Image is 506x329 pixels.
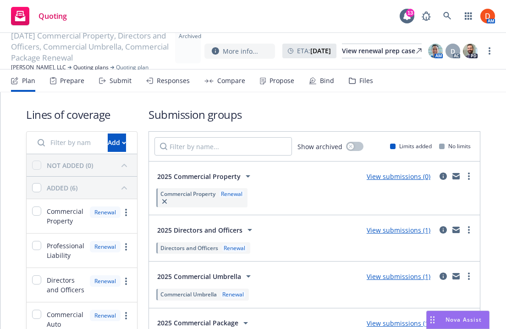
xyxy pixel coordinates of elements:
[217,77,245,84] div: Compare
[269,77,294,84] div: Propose
[154,137,292,156] input: Filter by name...
[157,318,238,328] span: 2025 Commercial Package
[222,244,247,252] div: Renewal
[484,45,495,56] a: more
[11,63,66,72] a: [PERSON_NAME], LLC
[463,171,474,182] a: more
[47,206,84,226] span: Commercial Property
[160,290,217,298] span: Commercial Umbrella
[26,107,137,122] h1: Lines of coverage
[179,32,197,40] span: Archived
[297,46,331,56] span: ETA :
[219,190,244,198] div: Renewal
[108,134,126,151] div: Add
[11,30,171,63] span: [DATE] Commercial Property, Directors and Officers, Commercial Umbrella, Commercial Package Renewal
[390,142,432,150] div: Limits added
[451,271,462,282] a: mail
[367,319,430,328] a: View submissions (1)
[451,46,455,56] span: D
[367,172,430,181] a: View submissions (0)
[116,63,148,72] span: Quoting plan
[297,142,342,151] span: Show archived
[73,63,109,72] a: Quoting plans
[160,244,218,252] span: Directors and Officers
[417,7,435,25] a: Report a Bug
[148,107,480,122] h1: Submission groups
[426,311,489,329] button: Nova Assist
[47,275,84,295] span: Directors and Officers
[38,12,67,20] span: Quoting
[367,272,430,281] a: View submissions (1)
[406,9,414,17] div: 13
[480,9,495,23] img: photo
[463,224,474,235] a: more
[459,7,478,25] a: Switch app
[121,207,132,218] a: more
[90,275,121,287] div: Renewal
[223,46,258,56] span: More info...
[320,77,334,84] div: Bind
[439,142,471,150] div: No limits
[108,134,126,152] button: Add
[90,310,121,321] div: Renewal
[121,241,132,252] a: more
[342,44,422,58] a: View renewal prep case
[7,3,71,29] a: Quoting
[154,167,256,185] button: 2025 Commercial Property
[310,46,331,55] strong: [DATE]
[121,276,132,287] a: more
[451,171,462,182] a: mail
[157,225,242,235] span: 2025 Directors and Officers
[463,271,474,282] a: more
[154,267,257,285] button: 2025 Commercial Umbrella
[438,7,456,25] a: Search
[438,171,449,182] a: circleInformation
[47,180,132,195] button: ADDED (6)
[463,44,478,58] img: photo
[428,44,443,58] img: photo
[22,77,35,84] div: Plan
[110,77,132,84] div: Submit
[204,44,275,59] button: More info...
[90,241,121,252] div: Renewal
[47,158,132,173] button: NOT ADDED (0)
[32,134,102,152] input: Filter by name...
[90,206,121,218] div: Renewal
[157,77,190,84] div: Responses
[220,290,246,298] div: Renewal
[438,271,449,282] a: circleInformation
[47,241,84,260] span: Professional Liability
[154,221,258,239] button: 2025 Directors and Officers
[47,161,93,170] div: NOT ADDED (0)
[60,77,84,84] div: Prepare
[445,316,482,323] span: Nova Assist
[47,183,77,193] div: ADDED (6)
[121,310,132,321] a: more
[359,77,373,84] div: Files
[367,226,430,234] a: View submissions (1)
[157,272,241,281] span: 2025 Commercial Umbrella
[451,224,462,235] a: mail
[427,311,438,329] div: Drag to move
[438,224,449,235] a: circleInformation
[160,190,215,198] span: Commercial Property
[157,172,241,181] span: 2025 Commercial Property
